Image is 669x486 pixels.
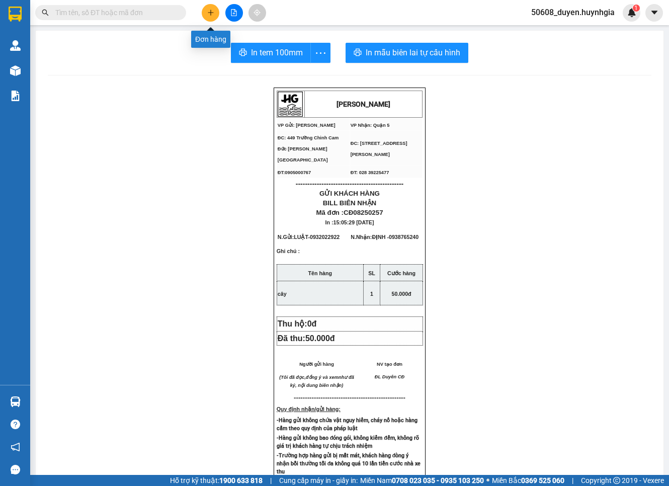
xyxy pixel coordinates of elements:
[207,9,214,16] span: plus
[270,475,272,486] span: |
[277,248,300,262] span: Ghi chú :
[10,91,21,101] img: solution-icon
[278,123,336,128] span: VP Gửi: [PERSON_NAME]
[290,375,354,388] em: như đã ký, nội dung biên nhận)
[375,374,404,379] span: ĐL Duyên CĐ
[389,234,419,240] span: 0938765240
[319,190,380,197] span: GỬI KHÁCH HÀNG
[294,394,300,401] span: ---
[310,234,340,240] span: 0932022922
[305,334,335,343] span: 50.000đ
[360,475,484,486] span: Miền Nam
[310,43,330,63] button: more
[279,375,339,380] em: (Tôi đã đọc,đồng ý và xem
[387,270,415,276] strong: Cước hàng
[392,476,484,484] strong: 0708 023 035 - 0935 103 250
[277,435,419,449] strong: -Hàng gửi không bao đóng gói, không kiểm đếm, không rõ giá trị khách hàng tự chịu trách nhiệm
[492,475,564,486] span: Miền Bắc
[323,199,377,207] span: BILL BIÊN NHẬN
[351,170,389,175] span: ĐT: 028 39225477
[277,406,341,412] strong: Quy định nhận/gửi hàng:
[191,31,230,48] div: Đơn hàng
[346,43,468,63] button: printerIn mẫu biên lai tự cấu hình
[219,476,263,484] strong: 1900 633 818
[42,9,49,16] span: search
[650,8,659,17] span: caret-down
[11,465,20,474] span: message
[294,234,308,240] span: LUẬT
[278,92,303,117] img: logo
[225,4,243,22] button: file-add
[634,5,638,12] span: 1
[202,4,219,22] button: plus
[231,43,311,63] button: printerIn tem 100mm
[523,6,623,19] span: 50608_duyen.huynhgia
[278,334,335,343] span: Đã thu:
[296,180,403,188] span: ----------------------------------------------
[368,270,375,276] strong: SL
[251,46,303,59] span: In tem 100mm
[308,234,340,240] span: -
[278,291,287,297] span: cây
[627,8,636,17] img: icon-new-feature
[11,420,20,429] span: question-circle
[377,362,402,367] span: NV tạo đơn
[344,209,383,216] span: CĐ08250257
[279,475,358,486] span: Cung cấp máy in - giấy in:
[278,135,339,163] span: ĐC: 449 Trường Chinh Cam Đức [PERSON_NAME][GEOGRAPHIC_DATA]
[278,234,340,240] span: N.Gửi:
[278,319,321,328] span: Thu hộ:
[521,476,564,484] strong: 0369 525 060
[370,291,373,297] span: 1
[325,219,374,225] span: In :
[308,270,332,276] strong: Tên hàng
[277,452,421,475] strong: -Trường hợp hàng gửi bị mất mát, khách hàng đòng ý nhận bồi thường tối đa không quá 10 lần tiền c...
[55,7,174,18] input: Tìm tên, số ĐT hoặc mã đơn
[351,141,407,157] span: ĐC: [STREET_ADDRESS][PERSON_NAME]
[391,291,411,297] span: 50.000đ
[10,65,21,76] img: warehouse-icon
[351,123,390,128] span: VP Nhận: Quận 5
[307,319,317,328] span: 0đ
[333,219,374,225] span: 15:05:29 [DATE]
[366,46,460,59] span: In mẫu biên lai tự cấu hình
[337,100,390,108] strong: [PERSON_NAME]
[486,478,489,482] span: ⚪️
[277,417,417,432] strong: -Hàng gửi không chứa vật nguy hiểm, cháy nổ hoặc hàng cấm theo quy định của pháp luật
[278,170,311,175] span: ĐT:0905000767
[10,40,21,51] img: warehouse-icon
[351,234,419,240] span: N.Nhận:
[316,209,383,216] span: Mã đơn :
[311,47,330,59] span: more
[354,48,362,58] span: printer
[11,442,20,452] span: notification
[230,9,237,16] span: file-add
[572,475,573,486] span: |
[372,234,419,240] span: ĐỊNH -
[645,4,663,22] button: caret-down
[613,477,620,484] span: copyright
[239,48,247,58] span: printer
[170,475,263,486] span: Hỗ trợ kỹ thuật:
[9,7,22,22] img: logo-vxr
[633,5,640,12] sup: 1
[10,396,21,407] img: warehouse-icon
[300,394,405,401] span: -----------------------------------------------
[299,362,334,367] span: Người gửi hàng
[248,4,266,22] button: aim
[254,9,261,16] span: aim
